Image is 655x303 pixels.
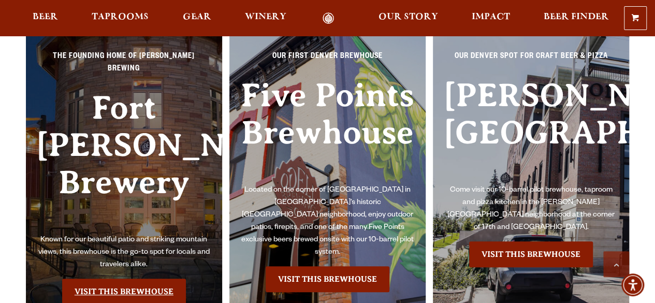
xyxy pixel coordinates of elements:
span: Beer [33,13,58,21]
a: Odell Home [309,12,348,24]
a: Beer [26,12,65,24]
span: Winery [245,13,286,21]
p: Our Denver spot for craft beer & pizza [443,51,619,69]
span: Gear [183,13,211,21]
a: Impact [465,12,517,24]
p: The Founding Home of [PERSON_NAME] Brewing [36,51,212,82]
a: Scroll to top [603,251,629,277]
p: Located on the corner of [GEOGRAPHIC_DATA] in [GEOGRAPHIC_DATA]’s historic [GEOGRAPHIC_DATA] neig... [240,184,415,259]
div: Accessibility Menu [621,273,644,296]
p: Known for our beautiful patio and striking mountain views, this brewhouse is the go-to spot for l... [36,234,212,271]
a: Taprooms [85,12,155,24]
a: Our Story [372,12,445,24]
span: Taprooms [92,13,149,21]
h3: Five Points Brewhouse [240,77,415,185]
span: Beer Finder [544,13,609,21]
a: Visit the Sloan’s Lake Brewhouse [469,241,593,267]
a: Visit the Five Points Brewhouse [266,266,389,292]
a: Gear [176,12,218,24]
span: Impact [472,13,510,21]
p: Come visit our 10-barrel pilot brewhouse, taproom and pizza kitchen in the [PERSON_NAME][GEOGRAPH... [443,184,619,234]
h3: [PERSON_NAME][GEOGRAPHIC_DATA] [443,77,619,185]
p: Our First Denver Brewhouse [240,51,415,69]
h3: Fort [PERSON_NAME] Brewery [36,89,212,235]
span: Our Story [379,13,438,21]
a: Beer Finder [537,12,616,24]
a: Winery [238,12,293,24]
